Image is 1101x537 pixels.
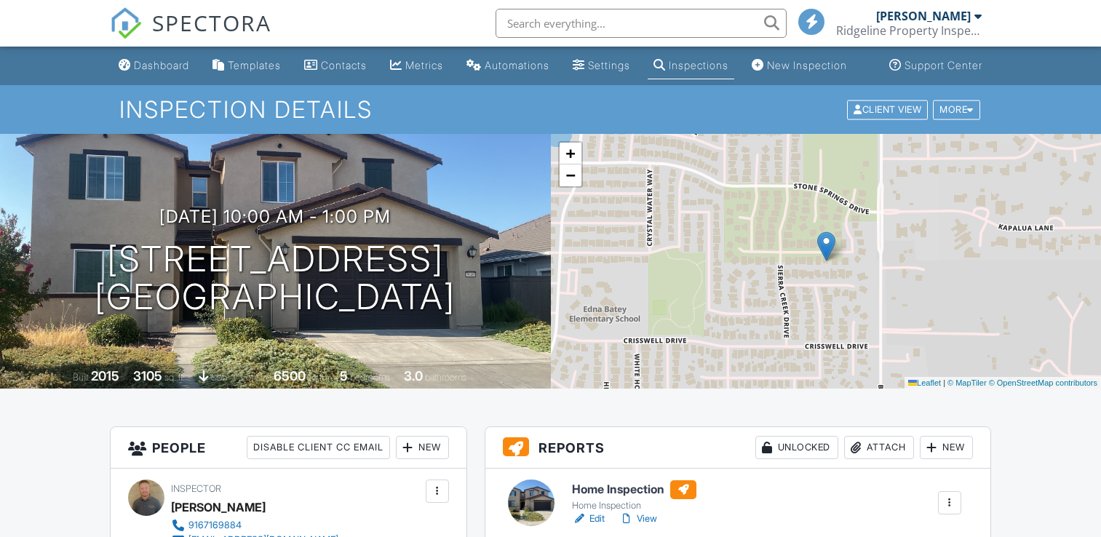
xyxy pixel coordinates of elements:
div: Attach [844,436,914,459]
div: 6500 [274,368,306,383]
h6: Home Inspection [572,480,696,499]
a: Templates [207,52,287,79]
img: Marker [817,231,835,261]
span: sq.ft. [308,372,326,383]
div: Settings [588,59,630,71]
a: Inspections [648,52,734,79]
span: sq. ft. [164,372,185,383]
div: 9167169884 [188,520,242,531]
h3: [DATE] 10:00 am - 1:00 pm [159,207,391,226]
img: The Best Home Inspection Software - Spectora [110,7,142,39]
a: Dashboard [113,52,195,79]
a: Metrics [384,52,449,79]
div: 5 [340,368,348,383]
h1: [STREET_ADDRESS] [GEOGRAPHIC_DATA] [95,240,456,317]
input: Search everything... [496,9,787,38]
span: Built [73,372,89,383]
div: [PERSON_NAME] [171,496,266,518]
a: Home Inspection Home Inspection [572,480,696,512]
a: Support Center [883,52,988,79]
div: 3105 [133,368,162,383]
h3: People [111,427,466,469]
a: Settings [567,52,636,79]
span: | [943,378,945,387]
span: bathrooms [425,372,466,383]
h3: Reports [485,427,990,469]
a: 9167169884 [171,518,338,533]
span: slab [211,372,227,383]
div: Dashboard [134,59,189,71]
a: Client View [846,103,931,114]
a: Automations (Basic) [461,52,555,79]
span: + [565,144,575,162]
span: SPECTORA [152,7,271,38]
div: [PERSON_NAME] [876,9,971,23]
a: View [619,512,657,526]
div: Automations [485,59,549,71]
div: More [933,100,980,119]
span: bedrooms [350,372,390,383]
span: − [565,166,575,184]
div: Templates [228,59,281,71]
div: Inspections [669,59,728,71]
a: SPECTORA [110,20,271,50]
a: Zoom out [560,164,581,186]
div: Disable Client CC Email [247,436,390,459]
div: Unlocked [755,436,838,459]
div: 2015 [91,368,119,383]
a: Edit [572,512,605,526]
div: 3.0 [404,368,423,383]
a: Zoom in [560,143,581,164]
a: New Inspection [746,52,853,79]
div: Support Center [905,59,982,71]
a: Leaflet [908,378,941,387]
div: Client View [847,100,928,119]
div: New Inspection [767,59,847,71]
div: Metrics [405,59,443,71]
div: Ridgeline Property Inspection [836,23,982,38]
div: Contacts [321,59,367,71]
a: Contacts [298,52,373,79]
a: © OpenStreetMap contributors [989,378,1097,387]
div: Home Inspection [572,500,696,512]
div: New [920,436,973,459]
span: Lot Size [241,372,271,383]
h1: Inspection Details [119,97,982,122]
a: © MapTiler [947,378,987,387]
span: Inspector [171,483,221,494]
div: New [396,436,449,459]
